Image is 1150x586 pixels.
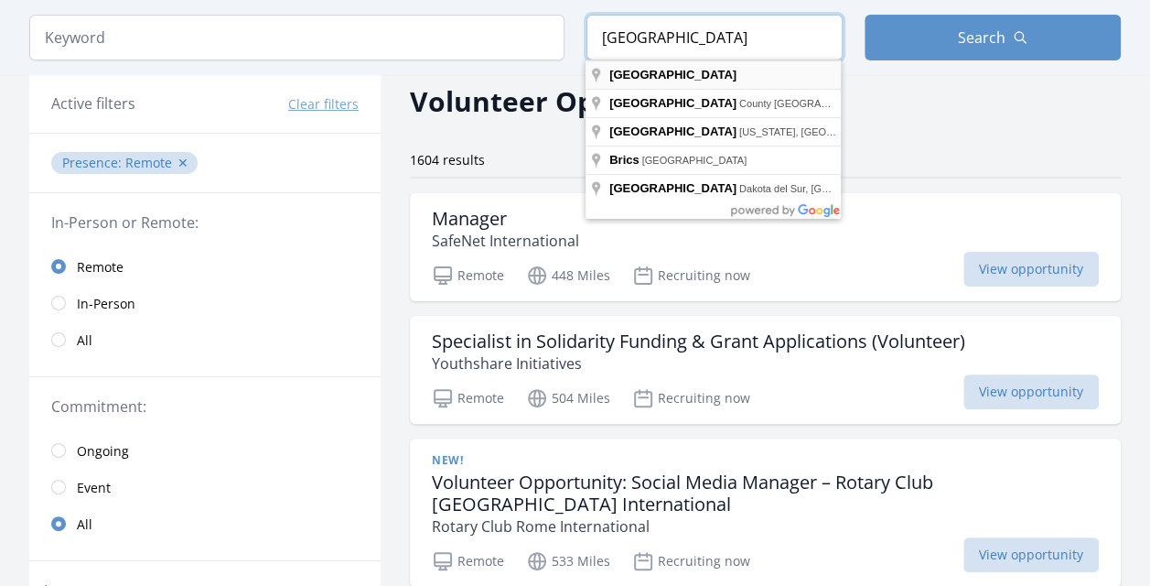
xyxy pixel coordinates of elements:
[739,98,989,109] span: County [GEOGRAPHIC_DATA], [GEOGRAPHIC_DATA]
[609,96,736,110] span: [GEOGRAPHIC_DATA]
[29,15,564,60] input: Keyword
[609,153,639,167] span: Brics
[29,505,381,542] a: All
[177,154,188,172] button: ✕
[632,550,750,572] p: Recruiting now
[432,453,463,468] span: New!
[963,374,1099,409] span: View opportunity
[958,27,1005,49] span: Search
[432,515,1099,537] p: Rotary Club Rome International
[77,515,92,534] span: All
[963,537,1099,572] span: View opportunity
[125,154,172,171] span: Remote
[432,230,579,252] p: SafeNet International
[77,258,124,277] span: Remote
[586,15,843,60] input: Location
[77,295,135,313] span: In-Person
[77,479,111,497] span: Event
[609,68,736,81] span: [GEOGRAPHIC_DATA]
[432,208,579,230] h3: Manager
[432,265,504,287] p: Remote
[410,193,1121,301] a: Manager SafeNet International Remote 448 Miles Recruiting now View opportunity
[642,155,747,166] span: [GEOGRAPHIC_DATA]
[29,285,381,321] a: In-Person
[51,396,359,418] legend: Commitment:
[609,125,736,138] span: [GEOGRAPHIC_DATA]
[632,387,750,409] p: Recruiting now
[432,550,504,572] p: Remote
[29,321,381,358] a: All
[77,331,92,350] span: All
[29,248,381,285] a: Remote
[432,353,965,374] p: Youthshare Initiatives
[51,92,135,114] h3: Active filters
[432,387,504,409] p: Remote
[609,181,736,195] span: [GEOGRAPHIC_DATA]
[526,550,610,572] p: 533 Miles
[526,265,610,287] p: 448 Miles
[963,252,1099,287] span: View opportunity
[526,387,610,409] p: 504 Miles
[62,154,125,171] span: Presence :
[865,15,1121,60] button: Search
[77,442,129,461] span: Ongoing
[432,472,1099,515] h3: Volunteer Opportunity: Social Media Manager – Rotary Club [GEOGRAPHIC_DATA] International
[739,183,1028,194] span: Dakota del Sur, [GEOGRAPHIC_DATA]. [GEOGRAPHIC_DATA].
[410,316,1121,424] a: Specialist in Solidarity Funding & Grant Applications (Volunteer) Youthshare Initiatives Remote 5...
[51,212,359,233] legend: In-Person or Remote:
[29,432,381,469] a: Ongoing
[29,469,381,505] a: Event
[432,331,965,353] h3: Specialist in Solidarity Funding & Grant Applications (Volunteer)
[410,151,485,168] span: 1604 results
[288,95,359,114] button: Clear filters
[739,126,1019,137] span: [US_STATE], [GEOGRAPHIC_DATA]. [GEOGRAPHIC_DATA].
[410,81,749,122] h2: Volunteer Opportunities
[632,265,750,287] p: Recruiting now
